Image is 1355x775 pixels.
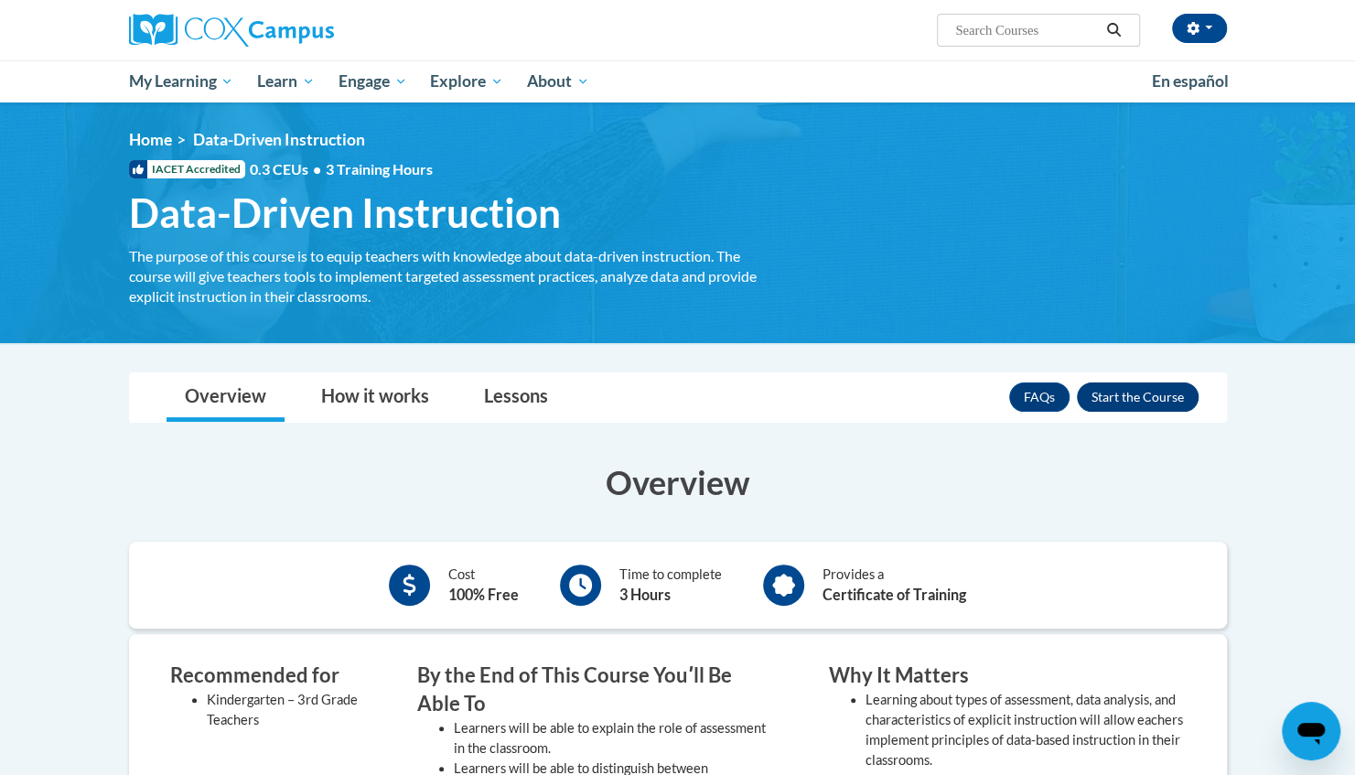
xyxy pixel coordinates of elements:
[1172,14,1227,43] button: Account Settings
[417,662,774,718] h3: By the End of This Course Youʹll Be Able To
[418,60,515,102] a: Explore
[619,565,722,606] div: Time to complete
[170,662,362,690] h3: Recommended for
[245,60,327,102] a: Learn
[117,60,246,102] a: My Learning
[102,60,1254,102] div: Main menu
[953,19,1100,41] input: Search Courses
[1077,382,1199,412] button: Enroll
[430,70,503,92] span: Explore
[129,459,1227,505] h3: Overview
[1009,382,1070,412] a: FAQs
[167,373,285,422] a: Overview
[129,14,334,47] img: Cox Campus
[823,565,966,606] div: Provides a
[129,14,477,47] a: Cox Campus
[327,60,419,102] a: Engage
[466,373,566,422] a: Lessons
[326,160,433,178] span: 3 Training Hours
[823,586,966,603] b: Certificate of Training
[339,70,407,92] span: Engage
[866,690,1186,770] li: Learning about types of assessment, data analysis, and characteristics of explicit instruction wi...
[128,70,233,92] span: My Learning
[454,718,774,759] li: Learners will be able to explain the role of assessment in the classroom.
[515,60,601,102] a: About
[829,662,1186,690] h3: Why It Matters
[129,188,561,237] span: Data-Driven Instruction
[448,586,519,603] b: 100% Free
[1152,71,1229,91] span: En español
[619,586,671,603] b: 3 Hours
[1100,19,1127,41] button: Search
[1282,702,1340,760] iframe: Button to launch messaging window
[257,70,315,92] span: Learn
[313,160,321,178] span: •
[193,130,365,149] span: Data-Driven Instruction
[1140,62,1241,101] a: En español
[527,70,589,92] span: About
[250,159,433,179] span: 0.3 CEUs
[129,160,245,178] span: IACET Accredited
[129,130,172,149] a: Home
[129,246,760,307] div: The purpose of this course is to equip teachers with knowledge about data-driven instruction. The...
[207,690,362,730] li: Kindergarten – 3rd Grade Teachers
[448,565,519,606] div: Cost
[303,373,447,422] a: How it works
